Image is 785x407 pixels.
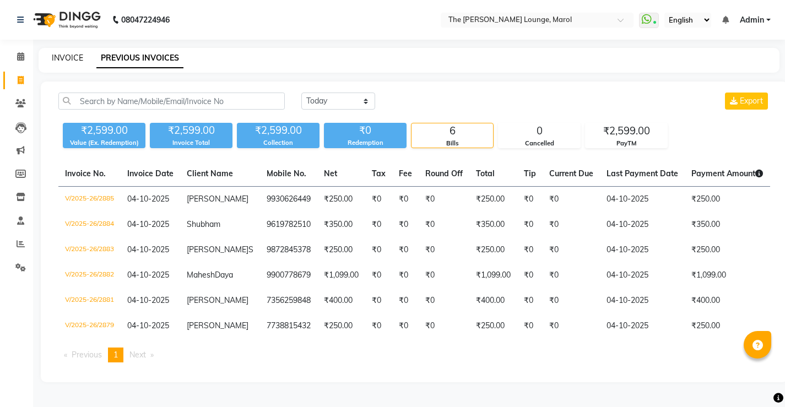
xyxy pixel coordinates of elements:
td: 04-10-2025 [600,313,685,339]
td: ₹1,099.00 [685,263,770,288]
td: ₹400.00 [469,288,517,313]
td: 9900778679 [260,263,317,288]
span: 04-10-2025 [127,194,169,204]
img: logo [28,4,104,35]
td: ₹250.00 [685,313,770,339]
td: ₹1,099.00 [469,263,517,288]
td: ₹0 [392,313,419,339]
span: [PERSON_NAME] [187,295,248,305]
td: ₹0 [419,187,469,213]
td: ₹350.00 [317,212,365,237]
td: V/2025-26/2885 [58,187,121,213]
div: Bills [412,139,493,148]
span: Mobile No. [267,169,306,178]
td: ₹0 [365,288,392,313]
span: Last Payment Date [607,169,678,178]
div: 0 [499,123,580,139]
span: Client Name [187,169,233,178]
span: Tip [524,169,536,178]
td: ₹0 [419,313,469,339]
td: ₹0 [392,237,419,263]
td: ₹0 [543,263,600,288]
div: Value (Ex. Redemption) [63,138,145,148]
td: ₹0 [365,187,392,213]
div: PayTM [586,139,667,148]
a: PREVIOUS INVOICES [96,48,183,68]
span: 04-10-2025 [127,270,169,280]
span: Payment Amount [691,169,763,178]
div: Redemption [324,138,407,148]
button: Export [725,93,768,110]
div: ₹2,599.00 [237,123,320,138]
td: ₹0 [517,313,543,339]
span: 04-10-2025 [127,295,169,305]
div: ₹0 [324,123,407,138]
nav: Pagination [58,348,770,362]
b: 08047224946 [121,4,170,35]
td: ₹350.00 [469,212,517,237]
td: ₹0 [419,263,469,288]
td: ₹0 [419,288,469,313]
td: ₹350.00 [685,212,770,237]
td: ₹0 [543,212,600,237]
span: Previous [72,350,102,360]
span: Invoice Date [127,169,174,178]
span: Current Due [549,169,593,178]
td: ₹250.00 [317,187,365,213]
td: V/2025-26/2883 [58,237,121,263]
td: 04-10-2025 [600,237,685,263]
span: 04-10-2025 [127,321,169,330]
td: V/2025-26/2884 [58,212,121,237]
td: ₹0 [365,313,392,339]
span: 04-10-2025 [127,245,169,254]
td: 7738815432 [260,313,317,339]
span: Invoice No. [65,169,106,178]
td: V/2025-26/2882 [58,263,121,288]
td: ₹0 [392,263,419,288]
td: 04-10-2025 [600,187,685,213]
span: Total [476,169,495,178]
span: Export [740,96,763,106]
div: ₹2,599.00 [586,123,667,139]
td: ₹0 [365,212,392,237]
td: ₹0 [543,288,600,313]
span: Admin [740,14,764,26]
td: ₹0 [419,212,469,237]
div: Collection [237,138,320,148]
span: Shubham [187,219,220,229]
td: 04-10-2025 [600,212,685,237]
span: Round Off [425,169,463,178]
td: ₹0 [543,237,600,263]
td: ₹0 [419,237,469,263]
td: ₹0 [543,187,600,213]
span: [PERSON_NAME] [187,321,248,330]
span: Next [129,350,146,360]
td: ₹250.00 [685,187,770,213]
td: ₹250.00 [685,237,770,263]
span: Daya [215,270,233,280]
span: 04-10-2025 [127,219,169,229]
td: ₹400.00 [685,288,770,313]
span: Mahesh [187,270,215,280]
td: ₹250.00 [469,187,517,213]
span: Tax [372,169,386,178]
td: 9930626449 [260,187,317,213]
td: ₹0 [392,288,419,313]
td: ₹1,099.00 [317,263,365,288]
span: Net [324,169,337,178]
td: ₹0 [517,212,543,237]
span: S [248,245,253,254]
td: ₹0 [517,263,543,288]
a: INVOICE [52,53,83,63]
td: ₹0 [517,237,543,263]
td: V/2025-26/2879 [58,313,121,339]
div: ₹2,599.00 [150,123,232,138]
td: ₹0 [365,237,392,263]
td: ₹250.00 [317,313,365,339]
td: 7356259848 [260,288,317,313]
td: ₹250.00 [469,313,517,339]
td: ₹0 [517,187,543,213]
span: [PERSON_NAME] [187,194,248,204]
td: 04-10-2025 [600,288,685,313]
td: ₹250.00 [317,237,365,263]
